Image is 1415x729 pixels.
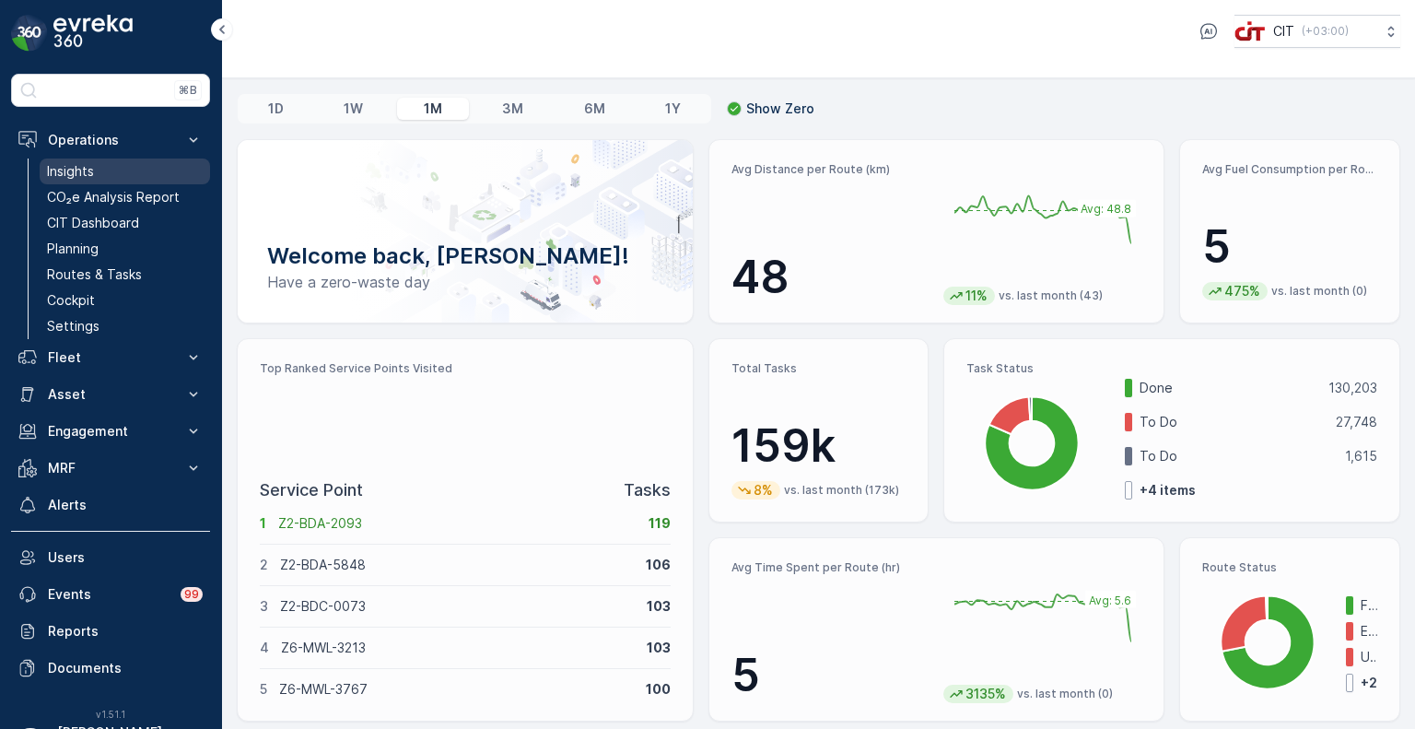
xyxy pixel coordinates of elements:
p: 27,748 [1336,413,1377,431]
p: 6M [584,100,605,118]
p: Reports [48,622,203,641]
p: ⌘B [179,83,197,98]
p: Avg Distance per Route (km) [731,162,930,177]
p: Finished [1361,596,1377,615]
a: Planning [40,236,210,262]
p: Asset [48,385,173,404]
a: CIT Dashboard [40,210,210,236]
p: Z2-BDA-2093 [278,514,637,533]
p: 2 [260,556,268,574]
p: 3 [260,597,268,616]
p: Done [1140,379,1316,397]
p: 3135% [964,685,1008,703]
img: cit-logo_pOk6rL0.png [1234,21,1266,41]
p: Engagement [48,422,173,441]
p: Z2-BDC-0073 [280,597,635,616]
a: Users [11,539,210,576]
p: Task Status [966,361,1377,376]
p: 3M [502,100,523,118]
p: CIT Dashboard [47,214,139,232]
img: logo [11,15,48,52]
p: + 4 items [1140,481,1196,500]
p: 130,203 [1328,379,1377,397]
button: Fleet [11,339,210,376]
p: Operations [48,131,173,149]
a: Settings [40,313,210,339]
p: 99 [184,587,199,602]
p: Settings [47,317,99,335]
p: Planning [47,240,99,258]
p: MRF [48,459,173,477]
a: Documents [11,650,210,687]
p: 48 [731,250,930,305]
p: 1M [424,100,442,118]
p: CIT [1273,22,1294,41]
p: ( +03:00 ) [1302,24,1349,39]
p: Z6-MWL-3767 [279,680,634,699]
p: 103 [647,597,671,616]
p: Undispatched [1361,648,1377,666]
p: Service Point [260,477,363,503]
p: Expired [1361,622,1377,641]
p: Insights [47,162,94,181]
p: Tasks [624,477,671,503]
button: CIT(+03:00) [1234,15,1400,48]
a: Cockpit [40,288,210,313]
p: Routes & Tasks [47,265,142,284]
a: Insights [40,159,210,184]
p: To Do [1140,413,1324,431]
p: 100 [646,680,671,699]
p: Route Status [1202,560,1377,575]
p: 1,615 [1345,447,1377,465]
p: Total Tasks [731,361,906,376]
button: Asset [11,376,210,413]
p: Avg Fuel Consumption per Route (lt) [1202,162,1377,177]
p: 5 [1202,219,1377,275]
p: 1D [268,100,284,118]
p: Have a zero-waste day [267,271,663,293]
p: Welcome back, [PERSON_NAME]! [267,241,663,271]
a: Routes & Tasks [40,262,210,288]
p: 103 [647,639,671,657]
button: Engagement [11,413,210,450]
p: Documents [48,659,203,677]
p: To Do [1140,447,1333,465]
p: Cockpit [47,291,95,310]
p: vs. last month (43) [999,288,1103,303]
a: CO₂e Analysis Report [40,184,210,210]
p: 5 [731,648,930,703]
p: 11% [964,287,989,305]
a: Alerts [11,487,210,523]
p: 1 [260,514,266,533]
p: vs. last month (0) [1017,687,1113,701]
p: 1W [344,100,363,118]
p: 1Y [665,100,681,118]
p: Alerts [48,496,203,514]
p: Fleet [48,348,173,367]
p: Show Zero [746,100,814,118]
p: 159k [731,418,906,474]
button: Operations [11,122,210,159]
p: Avg Time Spent per Route (hr) [731,560,930,575]
p: 119 [649,514,671,533]
button: MRF [11,450,210,487]
p: Events [48,585,170,604]
p: Users [48,548,203,567]
p: 5 [260,680,267,699]
p: 106 [646,556,671,574]
p: 475% [1222,282,1262,300]
a: Events99 [11,576,210,613]
p: + 2 [1361,674,1380,692]
p: Z6-MWL-3213 [281,639,635,657]
span: v 1.51.1 [11,709,210,720]
p: Z2-BDA-5848 [280,556,634,574]
img: logo_dark-DEwI_e13.png [53,15,133,52]
p: Top Ranked Service Points Visited [260,361,671,376]
p: vs. last month (173k) [784,483,899,498]
p: CO₂e Analysis Report [47,188,180,206]
p: 4 [260,639,269,657]
a: Reports [11,613,210,650]
p: 8% [752,481,775,500]
p: vs. last month (0) [1271,284,1367,299]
